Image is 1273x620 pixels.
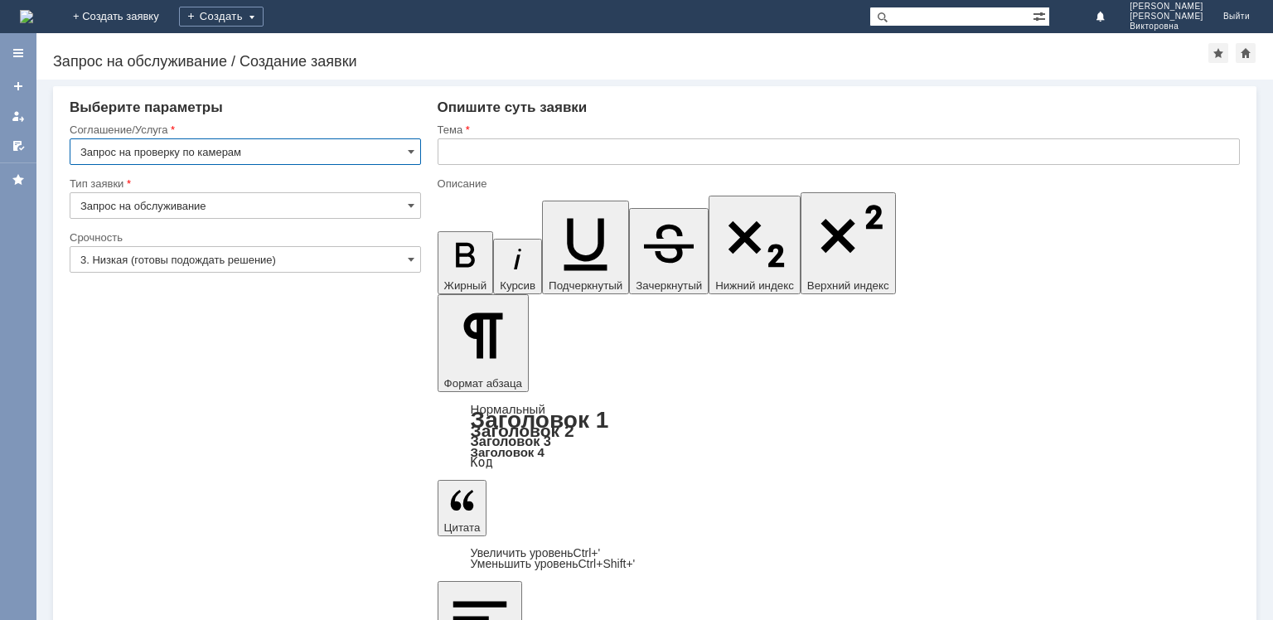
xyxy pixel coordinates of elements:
[542,201,629,294] button: Подчеркнутый
[444,279,487,292] span: Жирный
[578,557,635,570] span: Ctrl+Shift+'
[715,279,794,292] span: Нижний индекс
[471,455,493,470] a: Код
[471,434,551,448] a: Заголовок 3
[438,404,1240,468] div: Формат абзаца
[1130,2,1203,12] span: [PERSON_NAME]
[5,133,31,159] a: Мои согласования
[438,178,1237,189] div: Описание
[549,279,622,292] span: Подчеркнутый
[438,480,487,536] button: Цитата
[471,407,609,433] a: Заголовок 1
[438,99,588,115] span: Опишите суть заявки
[629,208,709,294] button: Зачеркнутый
[1130,12,1203,22] span: [PERSON_NAME]
[1130,22,1203,31] span: Викторовна
[438,124,1237,135] div: Тема
[70,178,418,189] div: Тип заявки
[493,239,542,294] button: Курсив
[438,548,1240,569] div: Цитата
[5,103,31,129] a: Мои заявки
[444,521,481,534] span: Цитата
[70,124,418,135] div: Соглашение/Услуга
[1208,43,1228,63] div: Добавить в избранное
[801,192,896,294] button: Верхний индекс
[1033,7,1049,23] span: Расширенный поиск
[471,445,545,459] a: Заголовок 4
[438,294,529,392] button: Формат абзаца
[179,7,264,27] div: Создать
[709,196,801,294] button: Нижний индекс
[438,231,494,294] button: Жирный
[471,402,545,416] a: Нормальный
[20,10,33,23] a: Перейти на домашнюю страницу
[636,279,702,292] span: Зачеркнутый
[20,10,33,23] img: logo
[53,53,1208,70] div: Запрос на обслуживание / Создание заявки
[1236,43,1256,63] div: Сделать домашней страницей
[471,546,601,559] a: Increase
[500,279,535,292] span: Курсив
[471,421,574,440] a: Заголовок 2
[574,546,601,559] span: Ctrl+'
[5,73,31,99] a: Создать заявку
[70,99,223,115] span: Выберите параметры
[471,557,636,570] a: Decrease
[807,279,889,292] span: Верхний индекс
[444,377,522,390] span: Формат абзаца
[70,232,418,243] div: Срочность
